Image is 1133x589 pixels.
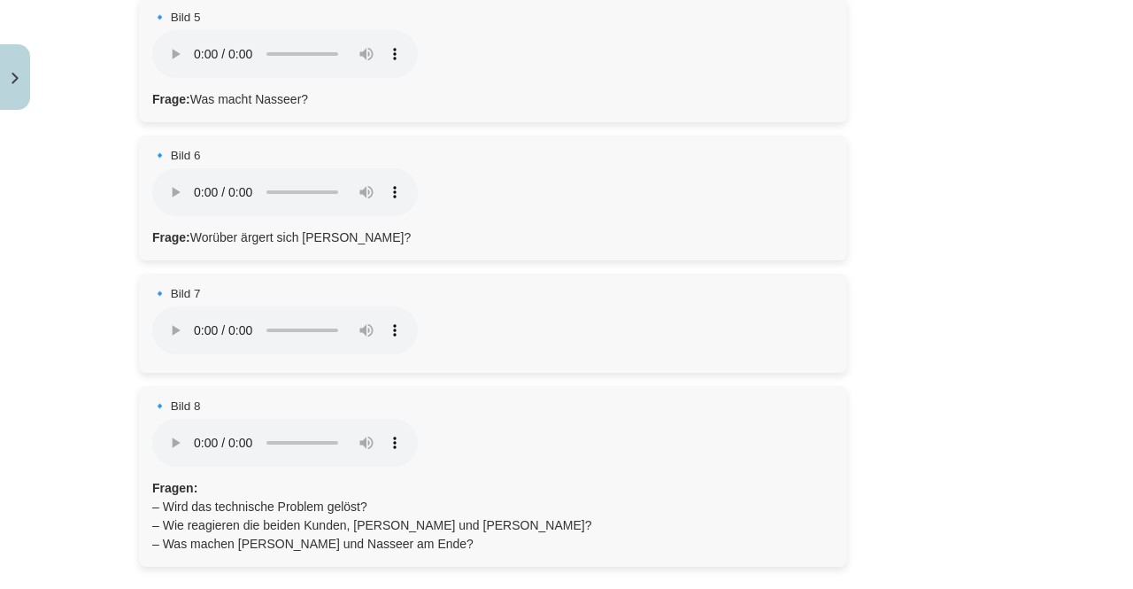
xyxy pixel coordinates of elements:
p: Worüber ärgert sich [PERSON_NAME]? [152,229,834,247]
audio: Dein Browser unterstützt das Audio-Element nicht. [152,30,418,78]
audio: Dein Browser unterstützt das Audio-Element nicht. [152,419,418,467]
audio: Dein Browser unterstützt das Audio-Element nicht. [152,306,418,354]
audio: Dein Browser unterstützt das Audio-Element nicht. [152,168,418,216]
strong: Frage: [152,92,190,106]
strong: Frage: [152,230,190,244]
img: icon-close-lesson-0947bae3869378f0d4975bcd49f059093ad1ed9edebbc8119c70593378902aed.svg [12,73,19,84]
p: Was macht Nasseer? [152,90,834,109]
h4: 🔹 Bild 8 [152,399,834,414]
h4: 🔹 Bild 7 [152,287,834,301]
strong: Fragen: [152,481,197,495]
h4: 🔹 Bild 5 [152,11,834,25]
h4: 🔹 Bild 6 [152,149,834,163]
p: – Wird das technische Problem gelöst? – Wie reagieren die beiden Kunden, [PERSON_NAME] und [PERSO... [152,479,834,554]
